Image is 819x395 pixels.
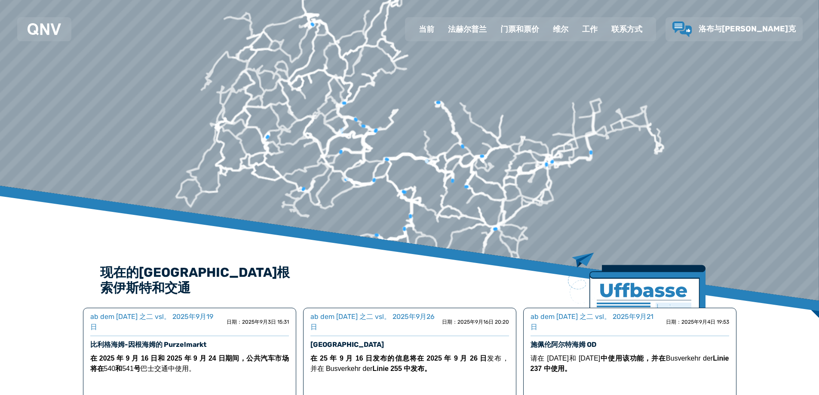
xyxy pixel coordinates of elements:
[310,355,509,372] font: 发布，并
[575,18,604,40] a: 工作
[90,312,213,331] font: ab dem [DATE] 之二 vsl。 2025年9月19日
[28,23,61,35] img: QNV 标志
[372,365,431,372] font: Linie 255 中发布。
[600,355,666,362] font: 中使用该功能，并在
[134,365,141,372] font: 号
[28,21,61,38] a: QNV 标志
[546,18,575,40] a: 维尔
[531,355,729,372] font: Linie 237 中使用。
[310,355,488,362] font: 在 25 年 9 月 16 日发布的信息将在 2025 年 9 月 26 日
[441,18,494,40] a: 法赫尔普兰
[666,319,729,325] font: 日期：2025年9月4日 19:53
[104,365,116,372] font: 540
[494,18,546,40] a: 门票和票价
[317,365,373,372] font: 在 Busverkehr der
[310,340,384,349] a: [GEOGRAPHIC_DATA]
[419,24,434,34] font: 当前
[412,18,441,40] a: 当前
[227,319,289,325] font: 日期：2025年9月3日 15:31
[141,365,196,372] font: 巴士交通中使用。
[448,24,487,34] font: 法赫尔普兰
[672,21,796,37] a: 洛布与克里蒂克
[100,265,290,280] font: 现在的[GEOGRAPHIC_DATA]根
[90,355,289,372] font: 在 2025 年 9 月 16 日和 2025 年 9 月 24 日期间，公共汽车市场将在
[531,355,601,362] font: 请在 [DATE]和 [DATE]
[582,24,598,34] font: 工作
[531,340,596,349] a: 施佩伦阿尔特海姆 OD
[611,24,642,34] font: 联系方式
[604,18,649,40] a: 联系方式
[500,24,539,34] font: 门票和票价
[699,24,796,34] font: 洛布与[PERSON_NAME]克
[90,340,206,349] a: 比利格海姆-因根海姆的 Purzelmarkt
[553,24,568,34] font: 维尔
[100,280,190,296] font: 索伊斯特和交通
[310,312,435,331] font: ab dem [DATE] 之二 vsl。 2025年9月26日
[442,319,509,325] font: 日期：2025年9月16日 20:20
[568,253,706,360] img: Zeitung mit Titel Uffbase
[666,355,713,362] font: Busverkehr der
[122,365,134,372] font: 541
[115,365,122,372] font: 和
[531,312,653,331] font: ab dem [DATE] 之二 vsl。 2025年9月21日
